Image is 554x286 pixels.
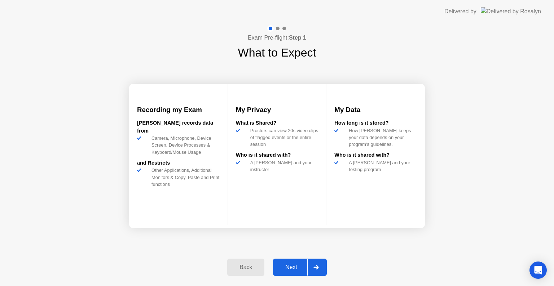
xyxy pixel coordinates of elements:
[236,151,318,159] div: Who is it shared with?
[149,135,220,156] div: Camera, Microphone, Device Screen, Device Processes & Keyboard/Mouse Usage
[229,264,262,271] div: Back
[149,167,220,188] div: Other Applications, Additional Monitors & Copy, Paste and Print functions
[236,119,318,127] div: What is Shared?
[334,151,417,159] div: Who is it shared with?
[238,44,316,61] h1: What to Expect
[137,105,220,115] h3: Recording my Exam
[137,159,220,167] div: and Restricts
[275,264,307,271] div: Next
[481,7,541,15] img: Delivered by Rosalyn
[137,119,220,135] div: [PERSON_NAME] records data from
[236,105,318,115] h3: My Privacy
[334,119,417,127] div: How long is it stored?
[346,127,417,148] div: How [PERSON_NAME] keeps your data depends on your program’s guidelines.
[248,33,306,42] h4: Exam Pre-flight:
[444,7,476,16] div: Delivered by
[227,259,264,276] button: Back
[289,35,306,41] b: Step 1
[247,127,318,148] div: Proctors can view 20s video clips of flagged events or the entire session
[334,105,417,115] h3: My Data
[346,159,417,173] div: A [PERSON_NAME] and your testing program
[273,259,327,276] button: Next
[529,262,547,279] div: Open Intercom Messenger
[247,159,318,173] div: A [PERSON_NAME] and your instructor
